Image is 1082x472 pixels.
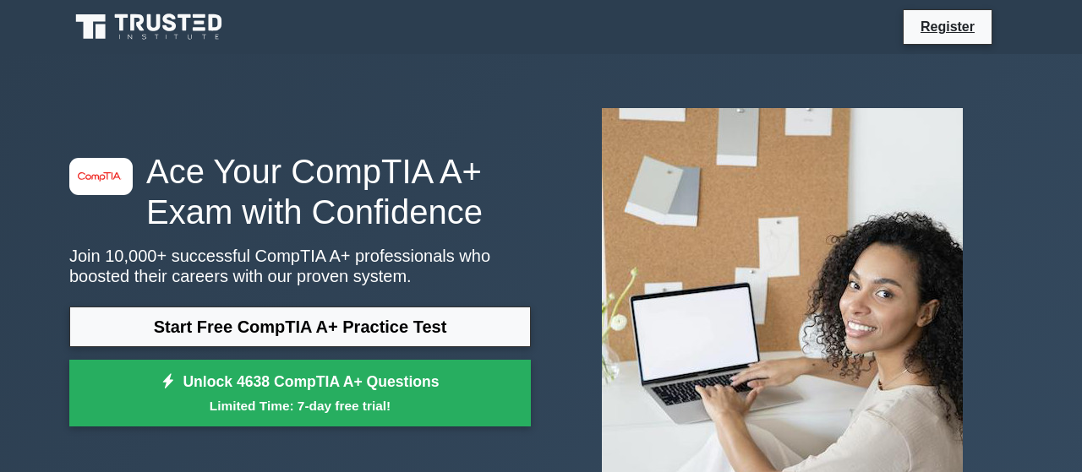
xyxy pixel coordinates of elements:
[69,151,531,232] h1: Ace Your CompTIA A+ Exam with Confidence
[69,307,531,347] a: Start Free CompTIA A+ Practice Test
[90,396,510,415] small: Limited Time: 7-day free trial!
[69,360,531,427] a: Unlock 4638 CompTIA A+ QuestionsLimited Time: 7-day free trial!
[69,246,531,286] p: Join 10,000+ successful CompTIA A+ professionals who boosted their careers with our proven system.
[910,16,985,37] a: Register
